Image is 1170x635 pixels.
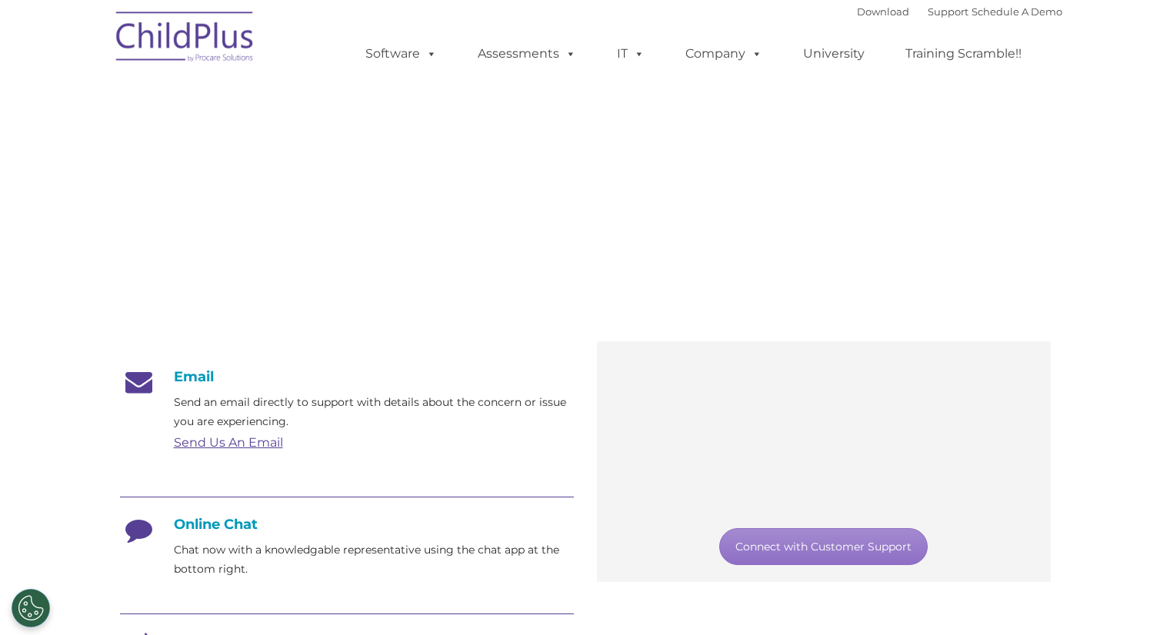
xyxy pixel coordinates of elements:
font: | [857,5,1062,18]
button: Cookies Settings [12,589,50,627]
a: Send Us An Email [174,435,283,450]
a: Software [350,38,452,69]
a: University [788,38,880,69]
a: IT [602,38,660,69]
h4: Online Chat [120,516,574,533]
a: Download [857,5,909,18]
a: Support [928,5,968,18]
p: Send an email directly to support with details about the concern or issue you are experiencing. [174,393,574,431]
a: Training Scramble!! [890,38,1037,69]
p: Chat now with a knowledgable representative using the chat app at the bottom right. [174,540,574,579]
a: Company [670,38,778,69]
a: Schedule A Demo [972,5,1062,18]
a: Assessments [462,38,592,69]
h4: Email [120,368,574,385]
a: Connect with Customer Support [719,528,928,565]
img: ChildPlus by Procare Solutions [108,1,262,78]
